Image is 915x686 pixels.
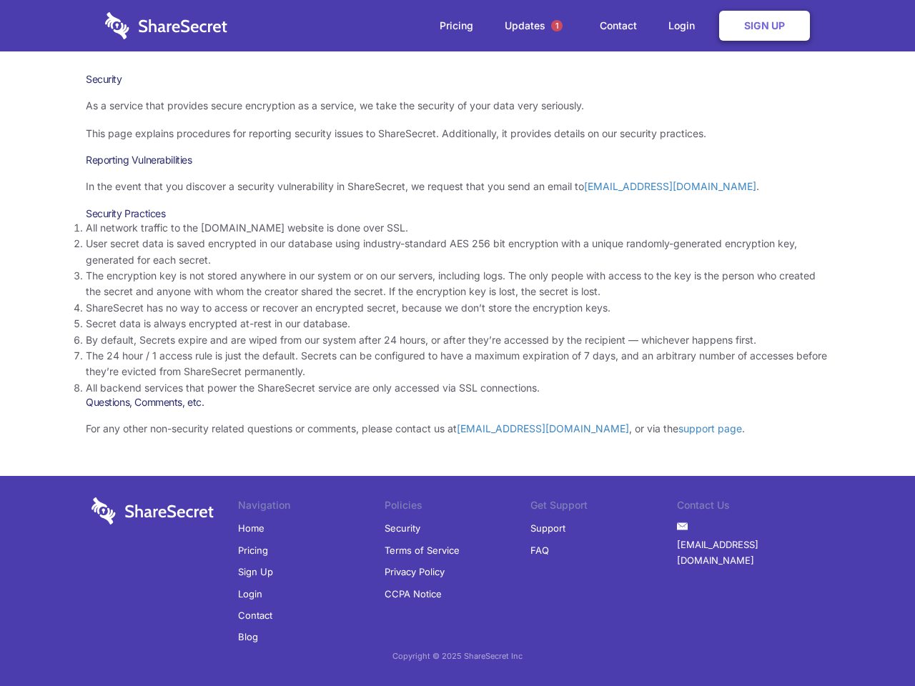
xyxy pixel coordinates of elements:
[719,11,810,41] a: Sign Up
[86,421,829,437] p: For any other non-security related questions or comments, please contact us at , or via the .
[385,583,442,605] a: CCPA Notice
[425,4,488,48] a: Pricing
[457,422,629,434] a: [EMAIL_ADDRESS][DOMAIN_NAME]
[238,517,264,539] a: Home
[238,540,268,561] a: Pricing
[238,626,258,647] a: Blog
[86,396,829,409] h3: Questions, Comments, etc.
[585,4,651,48] a: Contact
[86,126,829,141] p: This page explains procedures for reporting security issues to ShareSecret. Additionally, it prov...
[86,154,829,166] h3: Reporting Vulnerabilities
[86,98,829,114] p: As a service that provides secure encryption as a service, we take the security of your data very...
[91,497,214,525] img: logo-wordmark-white-trans-d4663122ce5f474addd5e946df7df03e33cb6a1c49d2221995e7729f52c070b2.svg
[385,517,420,539] a: Security
[238,583,262,605] a: Login
[238,605,272,626] a: Contact
[86,268,829,300] li: The encryption key is not stored anywhere in our system or on our servers, including logs. The on...
[238,561,273,582] a: Sign Up
[385,497,531,517] li: Policies
[654,4,716,48] a: Login
[86,316,829,332] li: Secret data is always encrypted at-rest in our database.
[86,73,829,86] h1: Security
[86,380,829,396] li: All backend services that power the ShareSecret service are only accessed via SSL connections.
[530,517,565,539] a: Support
[678,422,742,434] a: support page
[530,540,549,561] a: FAQ
[677,534,823,572] a: [EMAIL_ADDRESS][DOMAIN_NAME]
[238,497,385,517] li: Navigation
[677,497,823,517] li: Contact Us
[86,220,829,236] li: All network traffic to the [DOMAIN_NAME] website is done over SSL.
[530,497,677,517] li: Get Support
[86,332,829,348] li: By default, Secrets expire and are wiped from our system after 24 hours, or after they’re accesse...
[86,300,829,316] li: ShareSecret has no way to access or recover an encrypted secret, because we don’t store the encry...
[551,20,563,31] span: 1
[584,180,756,192] a: [EMAIL_ADDRESS][DOMAIN_NAME]
[385,540,460,561] a: Terms of Service
[86,348,829,380] li: The 24 hour / 1 access rule is just the default. Secrets can be configured to have a maximum expi...
[86,179,829,194] p: In the event that you discover a security vulnerability in ShareSecret, we request that you send ...
[86,207,829,220] h3: Security Practices
[105,12,227,39] img: logo-wordmark-white-trans-d4663122ce5f474addd5e946df7df03e33cb6a1c49d2221995e7729f52c070b2.svg
[385,561,445,582] a: Privacy Policy
[86,236,829,268] li: User secret data is saved encrypted in our database using industry-standard AES 256 bit encryptio...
